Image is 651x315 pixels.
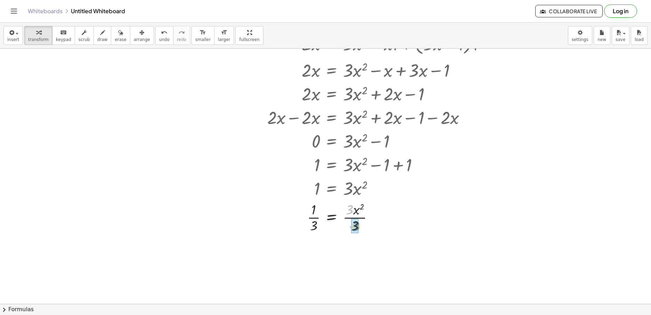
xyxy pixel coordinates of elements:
[214,26,234,45] button: format_sizelarger
[594,26,610,45] button: new
[161,28,168,37] i: undo
[134,37,150,42] span: arrange
[572,37,588,42] span: settings
[3,26,23,45] button: insert
[60,28,67,37] i: keyboard
[24,26,52,45] button: transform
[93,26,112,45] button: draw
[635,37,644,42] span: load
[28,37,49,42] span: transform
[535,5,603,17] button: Collaborate Live
[159,37,170,42] span: undo
[604,5,637,18] button: Log in
[56,37,71,42] span: keypad
[97,37,108,42] span: draw
[631,26,648,45] button: load
[195,37,211,42] span: smaller
[616,37,625,42] span: save
[235,26,263,45] button: fullscreen
[177,37,186,42] span: redo
[612,26,629,45] button: save
[111,26,130,45] button: erase
[221,28,227,37] i: format_size
[52,26,75,45] button: keyboardkeypad
[79,37,90,42] span: scrub
[173,26,190,45] button: redoredo
[218,37,230,42] span: larger
[28,8,63,15] a: Whiteboards
[75,26,94,45] button: scrub
[200,28,206,37] i: format_size
[568,26,592,45] button: settings
[115,37,126,42] span: erase
[597,37,606,42] span: new
[130,26,154,45] button: arrange
[541,8,597,14] span: Collaborate Live
[178,28,185,37] i: redo
[7,37,19,42] span: insert
[155,26,173,45] button: undoundo
[192,26,214,45] button: format_sizesmaller
[8,6,19,17] button: Toggle navigation
[239,37,259,42] span: fullscreen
